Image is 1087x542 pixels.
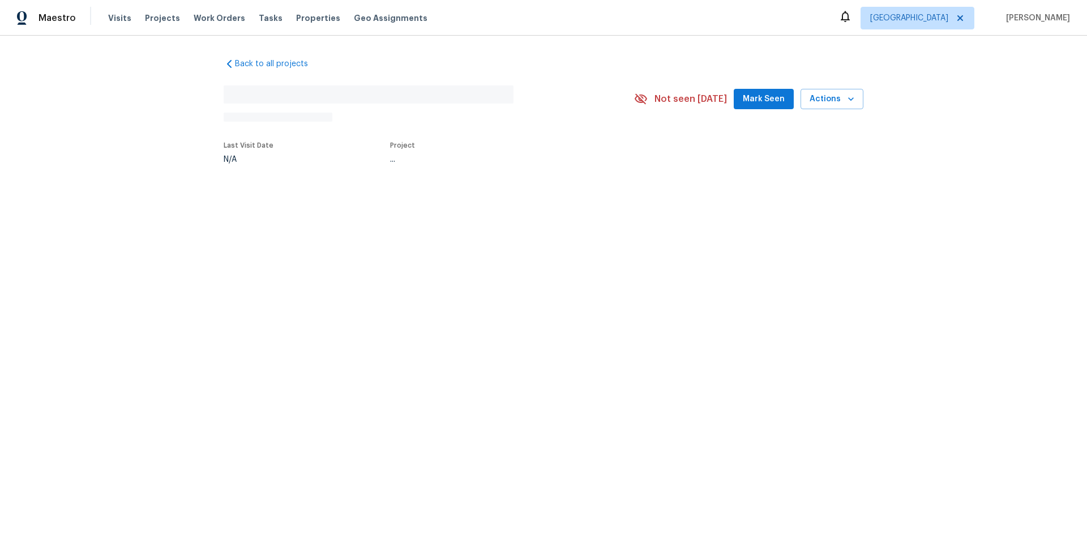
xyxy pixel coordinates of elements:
[259,14,283,22] span: Tasks
[224,58,332,70] a: Back to all projects
[734,89,794,110] button: Mark Seen
[801,89,863,110] button: Actions
[296,12,340,24] span: Properties
[390,142,415,149] span: Project
[654,93,727,105] span: Not seen [DATE]
[870,12,948,24] span: [GEOGRAPHIC_DATA]
[224,156,273,164] div: N/A
[145,12,180,24] span: Projects
[743,92,785,106] span: Mark Seen
[224,142,273,149] span: Last Visit Date
[194,12,245,24] span: Work Orders
[390,156,607,164] div: ...
[810,92,854,106] span: Actions
[108,12,131,24] span: Visits
[354,12,427,24] span: Geo Assignments
[1002,12,1070,24] span: [PERSON_NAME]
[38,12,76,24] span: Maestro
